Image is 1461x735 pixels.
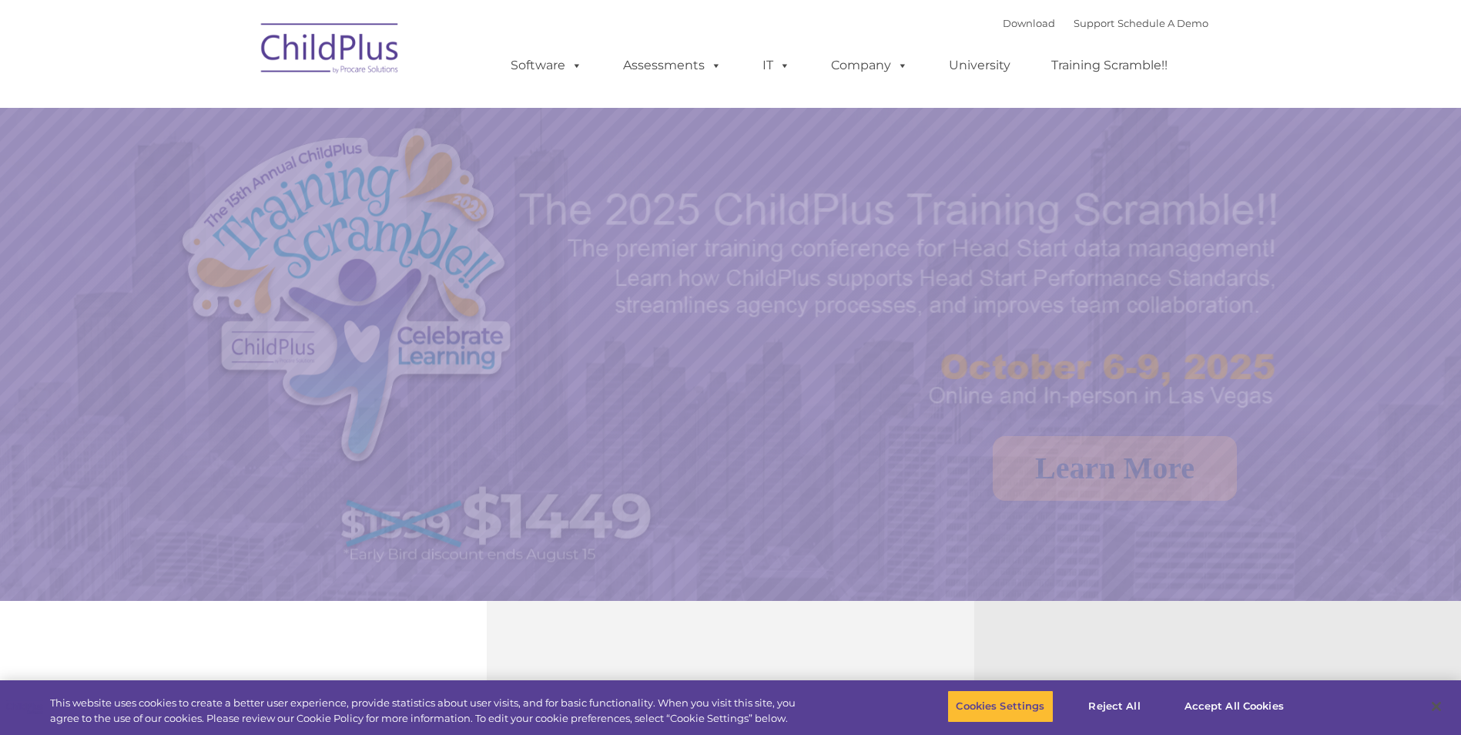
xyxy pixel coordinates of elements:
[1074,17,1114,29] a: Support
[253,12,407,89] img: ChildPlus by Procare Solutions
[747,50,806,81] a: IT
[933,50,1026,81] a: University
[1003,17,1208,29] font: |
[947,690,1053,723] button: Cookies Settings
[1036,50,1183,81] a: Training Scramble!!
[1118,17,1208,29] a: Schedule A Demo
[608,50,737,81] a: Assessments
[1067,690,1163,723] button: Reject All
[1176,690,1292,723] button: Accept All Cookies
[495,50,598,81] a: Software
[1003,17,1055,29] a: Download
[993,436,1237,501] a: Learn More
[1419,690,1453,723] button: Close
[50,696,803,726] div: This website uses cookies to create a better user experience, provide statistics about user visit...
[816,50,923,81] a: Company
